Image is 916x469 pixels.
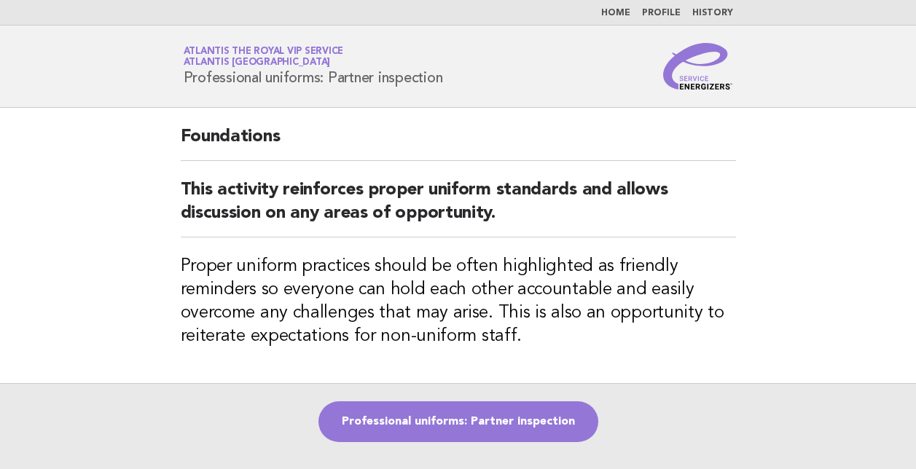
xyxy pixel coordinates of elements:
[181,255,736,348] h3: Proper uniform practices should be often highlighted as friendly reminders so everyone can hold e...
[692,9,733,17] a: History
[318,401,598,442] a: Professional uniforms: Partner inspection
[184,47,443,85] h1: Professional uniforms: Partner inspection
[181,125,736,161] h2: Foundations
[663,43,733,90] img: Service Energizers
[181,178,736,237] h2: This activity reinforces proper uniform standards and allows discussion on any areas of opportunity.
[184,47,344,67] a: Atlantis the Royal VIP ServiceAtlantis [GEOGRAPHIC_DATA]
[601,9,630,17] a: Home
[642,9,681,17] a: Profile
[184,58,331,68] span: Atlantis [GEOGRAPHIC_DATA]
